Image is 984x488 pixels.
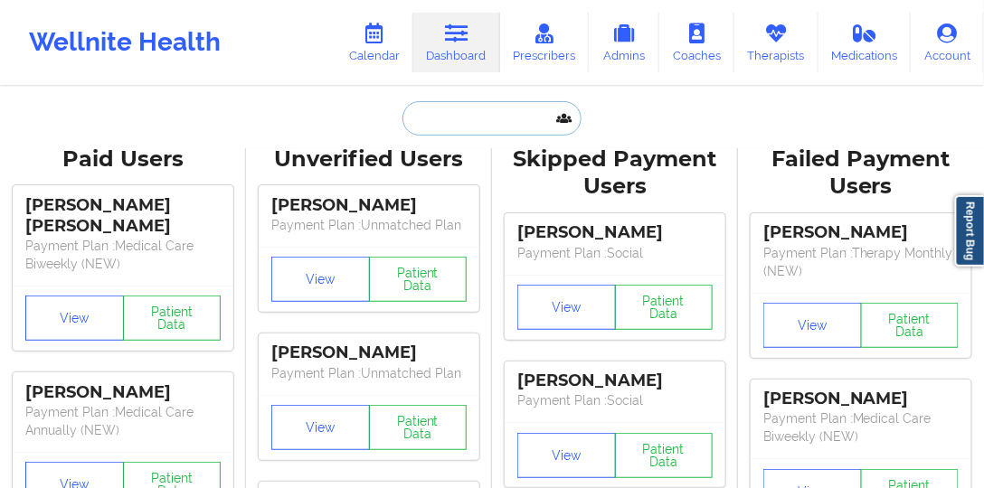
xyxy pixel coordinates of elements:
[271,195,467,216] div: [PERSON_NAME]
[25,237,221,273] p: Payment Plan : Medical Care Biweekly (NEW)
[517,222,713,243] div: [PERSON_NAME]
[271,405,370,450] button: View
[271,364,467,382] p: Payment Plan : Unmatched Plan
[763,409,959,446] p: Payment Plan : Medical Care Biweekly (NEW)
[271,216,467,234] p: Payment Plan : Unmatched Plan
[271,343,467,363] div: [PERSON_NAME]
[861,303,960,348] button: Patient Data
[25,403,221,439] p: Payment Plan : Medical Care Annually (NEW)
[25,382,221,403] div: [PERSON_NAME]
[818,13,912,72] a: Medications
[369,405,468,450] button: Patient Data
[734,13,818,72] a: Therapists
[413,13,500,72] a: Dashboard
[517,285,616,330] button: View
[517,391,713,409] p: Payment Plan : Social
[13,145,233,174] div: Paid Users
[911,13,984,72] a: Account
[763,389,959,409] div: [PERSON_NAME]
[500,13,590,72] a: Prescribers
[763,244,959,280] p: Payment Plan : Therapy Monthly (NEW)
[615,433,714,478] button: Patient Data
[25,195,221,237] div: [PERSON_NAME] [PERSON_NAME]
[751,145,971,202] div: Failed Payment Users
[659,13,734,72] a: Coaches
[271,257,370,302] button: View
[517,371,713,391] div: [PERSON_NAME]
[615,285,714,330] button: Patient Data
[369,257,468,302] button: Patient Data
[123,296,222,341] button: Patient Data
[589,13,659,72] a: Admins
[505,145,725,202] div: Skipped Payment Users
[763,222,959,243] div: [PERSON_NAME]
[763,303,862,348] button: View
[259,145,479,174] div: Unverified Users
[955,195,984,267] a: Report Bug
[517,244,713,262] p: Payment Plan : Social
[336,13,413,72] a: Calendar
[517,433,616,478] button: View
[25,296,124,341] button: View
